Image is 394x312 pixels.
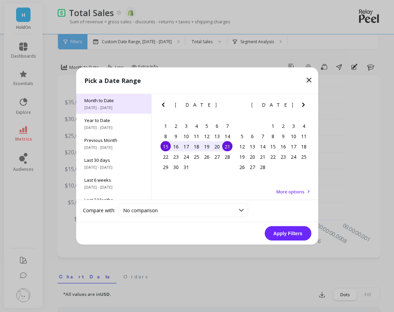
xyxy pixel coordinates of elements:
[191,131,202,141] div: Choose Wednesday, January 11th, 2023
[123,207,158,214] span: No comparison
[278,152,288,162] div: Choose Thursday, February 23rd, 2023
[83,207,115,214] label: Compare with:
[247,141,258,152] div: Choose Monday, February 13th, 2023
[191,141,202,152] div: Choose Wednesday, January 18th, 2023
[251,102,294,108] span: [DATE]
[268,131,278,141] div: Choose Wednesday, February 8th, 2023
[288,121,299,131] div: Choose Friday, February 3rd, 2023
[202,141,212,152] div: Choose Thursday, January 19th, 2023
[84,125,143,130] span: [DATE] - [DATE]
[299,121,309,131] div: Choose Saturday, February 4th, 2023
[160,162,171,172] div: Choose Sunday, January 29th, 2023
[84,157,143,163] span: Last 30 days
[237,131,247,141] div: Choose Sunday, February 5th, 2023
[202,152,212,162] div: Choose Thursday, January 26th, 2023
[247,162,258,172] div: Choose Monday, February 27th, 2023
[299,141,309,152] div: Choose Saturday, February 18th, 2023
[160,141,171,152] div: Choose Sunday, January 15th, 2023
[288,141,299,152] div: Choose Friday, February 17th, 2023
[212,152,222,162] div: Choose Friday, January 27th, 2023
[171,131,181,141] div: Choose Monday, January 9th, 2023
[202,131,212,141] div: Choose Thursday, January 12th, 2023
[181,162,191,172] div: Choose Tuesday, January 31st, 2023
[191,121,202,131] div: Choose Wednesday, January 4th, 2023
[258,152,268,162] div: Choose Tuesday, February 21st, 2023
[181,152,191,162] div: Choose Tuesday, January 24th, 2023
[265,226,311,241] button: Apply Filters
[299,152,309,162] div: Choose Saturday, February 25th, 2023
[160,152,171,162] div: Choose Sunday, January 22nd, 2023
[278,121,288,131] div: Choose Thursday, February 2nd, 2023
[84,177,143,183] span: Last 6 weeks
[171,141,181,152] div: Choose Monday, January 16th, 2023
[222,121,232,131] div: Choose Saturday, January 7th, 2023
[212,141,222,152] div: Choose Friday, January 20th, 2023
[268,121,278,131] div: Choose Wednesday, February 1st, 2023
[276,189,305,195] span: More options
[181,131,191,141] div: Choose Tuesday, January 10th, 2023
[235,101,246,112] button: Previous Month
[212,121,222,131] div: Choose Friday, January 6th, 2023
[84,76,141,85] p: Pick a Date Range
[84,197,143,203] span: Last 3 Months
[159,101,170,112] button: Previous Month
[258,162,268,172] div: Choose Tuesday, February 28th, 2023
[181,121,191,131] div: Choose Tuesday, January 3rd, 2023
[288,152,299,162] div: Choose Friday, February 24th, 2023
[237,141,247,152] div: Choose Sunday, February 12th, 2023
[237,162,247,172] div: Choose Sunday, February 26th, 2023
[160,131,171,141] div: Choose Sunday, January 8th, 2023
[160,121,171,131] div: Choose Sunday, January 1st, 2023
[299,131,309,141] div: Choose Saturday, February 11th, 2023
[258,141,268,152] div: Choose Tuesday, February 14th, 2023
[223,101,234,112] button: Next Month
[160,121,232,172] div: month 2023-01
[268,141,278,152] div: Choose Wednesday, February 15th, 2023
[212,131,222,141] div: Choose Friday, January 13th, 2023
[84,97,143,104] span: Month to Date
[171,121,181,131] div: Choose Monday, January 2nd, 2023
[84,137,143,143] span: Previous Month
[299,101,310,112] button: Next Month
[171,152,181,162] div: Choose Monday, January 23rd, 2023
[84,184,143,190] span: [DATE] - [DATE]
[278,131,288,141] div: Choose Thursday, February 9th, 2023
[268,152,278,162] div: Choose Wednesday, February 22nd, 2023
[247,152,258,162] div: Choose Monday, February 20th, 2023
[222,141,232,152] div: Choose Saturday, January 21st, 2023
[84,105,143,110] span: [DATE] - [DATE]
[171,162,181,172] div: Choose Monday, January 30th, 2023
[258,131,268,141] div: Choose Tuesday, February 7th, 2023
[278,141,288,152] div: Choose Thursday, February 16th, 2023
[222,131,232,141] div: Choose Saturday, January 14th, 2023
[222,152,232,162] div: Choose Saturday, January 28th, 2023
[84,145,143,150] span: [DATE] - [DATE]
[237,152,247,162] div: Choose Sunday, February 19th, 2023
[84,165,143,170] span: [DATE] - [DATE]
[247,131,258,141] div: Choose Monday, February 6th, 2023
[202,121,212,131] div: Choose Thursday, January 5th, 2023
[84,117,143,123] span: Year to Date
[175,102,218,108] span: [DATE]
[237,121,309,172] div: month 2023-02
[288,131,299,141] div: Choose Friday, February 10th, 2023
[181,141,191,152] div: Choose Tuesday, January 17th, 2023
[191,152,202,162] div: Choose Wednesday, January 25th, 2023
